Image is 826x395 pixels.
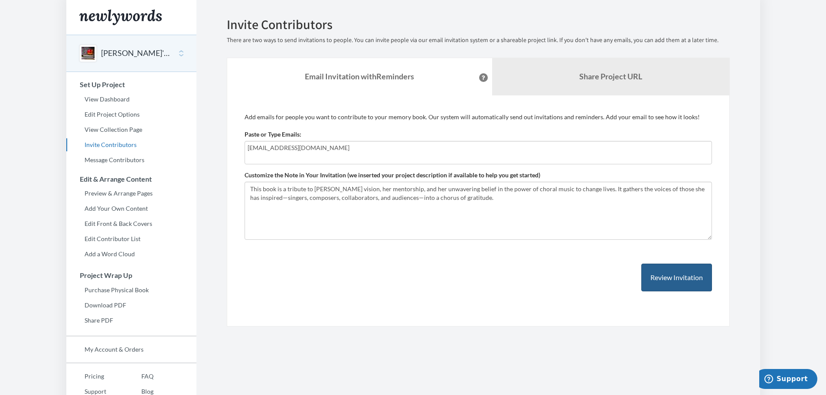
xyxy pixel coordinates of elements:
a: View Collection Page [66,123,196,136]
a: Edit Front & Back Covers [66,217,196,230]
h3: Set Up Project [67,81,196,88]
a: Pricing [66,370,123,383]
a: Share PDF [66,314,196,327]
textarea: This book is a tribute to [PERSON_NAME] vision, her mentorship, and her unwavering belief in the ... [245,182,712,240]
a: View Dashboard [66,93,196,106]
a: Add a Word Cloud [66,248,196,261]
button: [PERSON_NAME]'s Farewell [101,48,171,59]
button: Review Invitation [641,264,712,292]
strong: Email Invitation with Reminders [305,72,414,81]
p: Add emails for people you want to contribute to your memory book. Our system will automatically s... [245,113,712,121]
h2: Invite Contributors [227,17,730,32]
label: Customize the Note in Your Invitation (we inserted your project description if available to help ... [245,171,540,180]
a: Edit Contributor List [66,232,196,245]
h3: Project Wrap Up [67,271,196,279]
a: Purchase Physical Book [66,284,196,297]
a: Message Contributors [66,153,196,166]
b: Share Project URL [579,72,642,81]
a: Edit Project Options [66,108,196,121]
h3: Edit & Arrange Content [67,175,196,183]
a: Download PDF [66,299,196,312]
a: Preview & Arrange Pages [66,187,196,200]
iframe: Opens a widget where you can chat to one of our agents [759,369,817,391]
a: FAQ [123,370,153,383]
a: Add Your Own Content [66,202,196,215]
a: My Account & Orders [66,343,196,356]
input: Add contributor email(s) here... [248,143,709,153]
img: Newlywords logo [79,10,162,25]
label: Paste or Type Emails: [245,130,301,139]
p: There are two ways to send invitations to people. You can invite people via our email invitation ... [227,36,730,45]
a: Invite Contributors [66,138,196,151]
